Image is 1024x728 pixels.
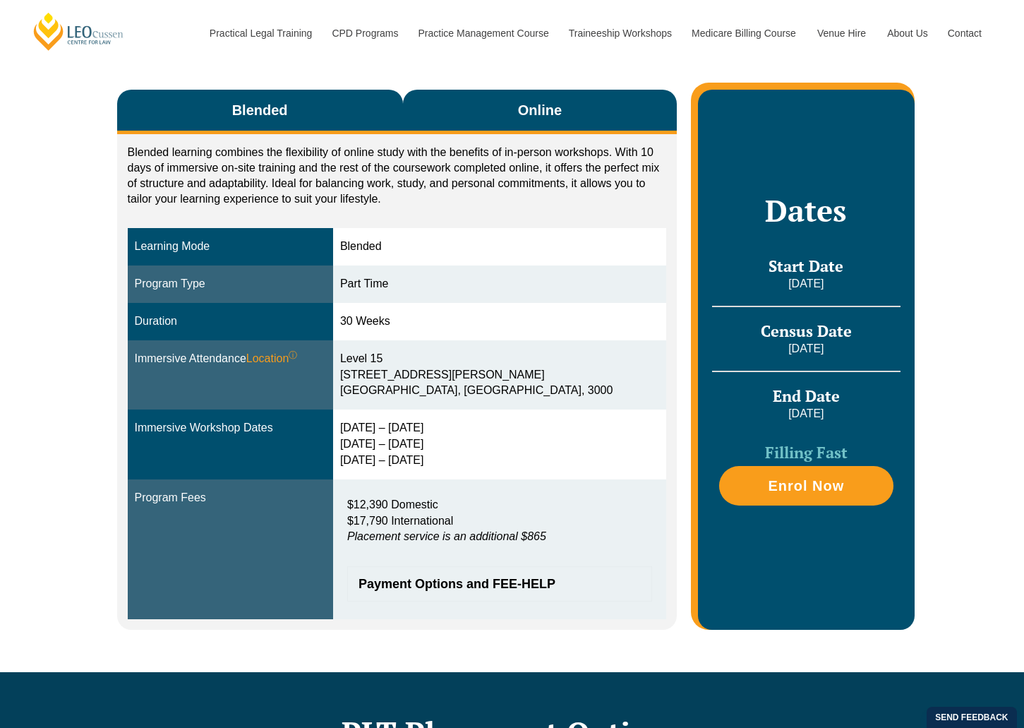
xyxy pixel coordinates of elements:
[807,3,877,64] a: Venue Hire
[877,3,937,64] a: About Us
[712,341,900,357] p: [DATE]
[340,351,659,400] div: Level 15 [STREET_ADDRESS][PERSON_NAME] [GEOGRAPHIC_DATA], [GEOGRAPHIC_DATA], 3000
[712,193,900,228] h2: Dates
[347,499,438,511] span: $12,390 Domestic
[128,145,667,207] p: Blended learning combines the flexibility of online study with the benefits of in-person workshop...
[135,239,326,255] div: Learning Mode
[340,420,659,469] div: [DATE] – [DATE] [DATE] – [DATE] [DATE] – [DATE]
[199,3,322,64] a: Practical Legal Training
[232,100,288,120] span: Blended
[761,321,852,341] span: Census Date
[719,466,893,506] a: Enrol Now
[135,276,326,292] div: Program Type
[518,100,562,120] span: Online
[347,530,546,542] em: Placement service is an additional $865
[32,11,126,52] a: [PERSON_NAME] Centre for Law
[289,350,297,360] sup: ⓘ
[135,314,326,330] div: Duration
[773,386,840,406] span: End Date
[340,314,659,330] div: 30 Weeks
[712,276,900,292] p: [DATE]
[765,442,848,463] span: Filling Fast
[135,490,326,506] div: Program Fees
[768,479,844,493] span: Enrol Now
[347,515,453,527] span: $17,790 International
[408,3,558,64] a: Practice Management Course
[117,90,677,630] div: Tabs. Open items with Enter or Space, close with Escape and navigate using the Arrow keys.
[340,239,659,255] div: Blended
[681,3,807,64] a: Medicare Billing Course
[135,351,326,367] div: Immersive Attendance
[135,420,326,436] div: Immersive Workshop Dates
[769,256,843,276] span: Start Date
[359,578,627,590] span: Payment Options and FEE-HELP
[321,3,407,64] a: CPD Programs
[558,3,681,64] a: Traineeship Workshops
[937,3,992,64] a: Contact
[246,351,298,367] span: Location
[712,406,900,422] p: [DATE]
[340,276,659,292] div: Part Time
